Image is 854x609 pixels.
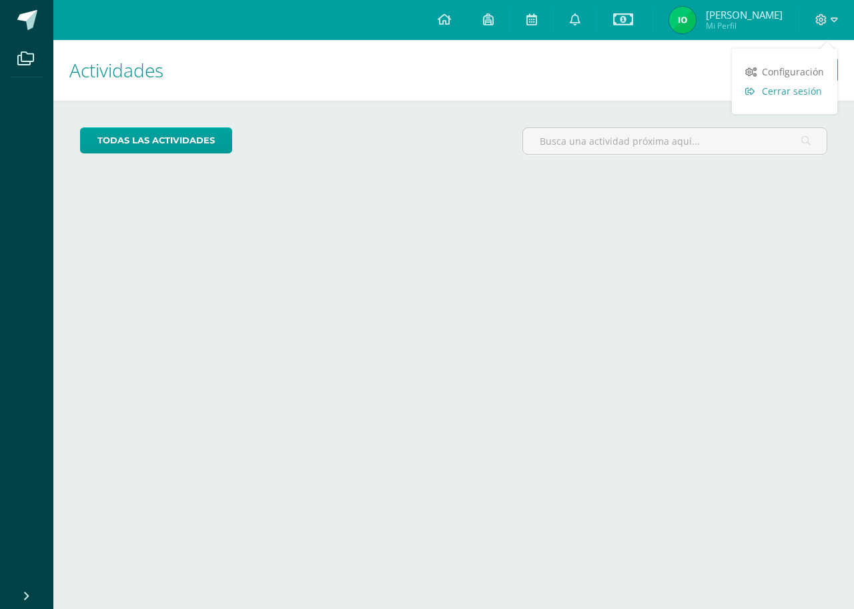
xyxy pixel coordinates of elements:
[762,85,822,97] span: Cerrar sesión
[706,8,783,21] span: [PERSON_NAME]
[669,7,696,33] img: e5272dbd5161c945f04d54e5bf31db5b.png
[732,81,837,101] a: Cerrar sesión
[80,127,232,153] a: todas las Actividades
[732,62,837,81] a: Configuración
[706,20,783,31] span: Mi Perfil
[762,65,824,78] span: Configuración
[523,128,827,154] input: Busca una actividad próxima aquí...
[69,40,838,101] h1: Actividades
